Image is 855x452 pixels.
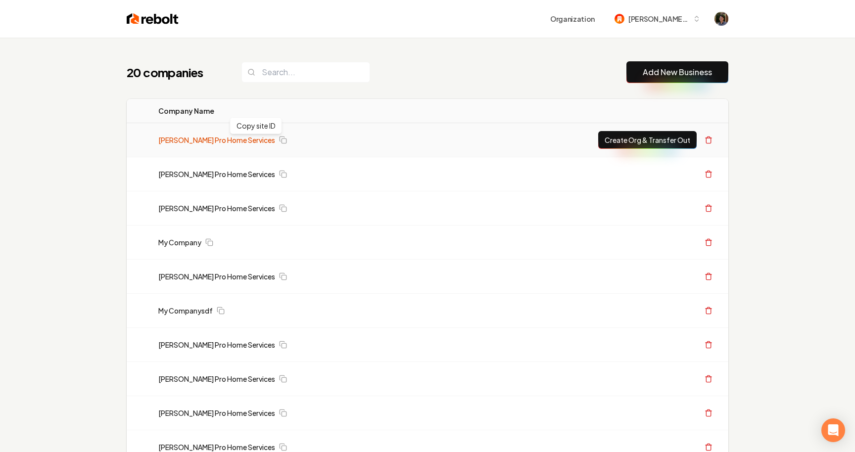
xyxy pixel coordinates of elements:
div: Open Intercom Messenger [821,418,845,442]
button: Create Org & Transfer Out [598,131,697,149]
a: [PERSON_NAME] Pro Home Services [158,203,275,213]
a: [PERSON_NAME] Pro Home Services [158,340,275,350]
a: [PERSON_NAME] Pro Home Services [158,442,275,452]
img: Mitchell Stahl [714,12,728,26]
button: Organization [544,10,601,28]
h1: 20 companies [127,64,222,80]
a: [PERSON_NAME] Pro Home Services [158,271,275,281]
span: [PERSON_NAME]-62 [628,14,689,24]
a: Add New Business [643,66,712,78]
p: Copy site ID [237,121,276,131]
button: Add New Business [626,61,728,83]
a: [PERSON_NAME] Pro Home Services [158,374,275,384]
button: Open user button [714,12,728,26]
img: mitchell-62 [615,14,624,24]
a: [PERSON_NAME] Pro Home Services [158,169,275,179]
a: My Company [158,237,201,247]
a: [PERSON_NAME] Pro Home Services [158,135,275,145]
a: My Companysdf [158,306,213,316]
a: [PERSON_NAME] Pro Home Services [158,408,275,418]
input: Search... [241,62,370,83]
th: Company Name [150,99,446,123]
img: Rebolt Logo [127,12,179,26]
